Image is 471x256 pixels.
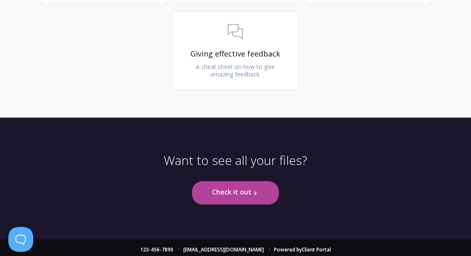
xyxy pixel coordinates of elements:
a: Check it out [192,181,279,204]
span: A cheat sheet on how to give amazing feedback. [196,63,275,78]
li: Powered by [265,247,331,252]
a: 123-456-7890 [140,246,173,253]
a: [EMAIL_ADDRESS][DOMAIN_NAME] [183,246,264,253]
a: Giving effective feedback A cheat sheet on how to give amazing feedback. [173,12,298,90]
p: Want to see all your files? [164,153,307,182]
span: Giving effective feedback [186,49,285,59]
iframe: Toggle Customer Support [8,227,33,252]
a: Client Portal [302,246,331,253]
